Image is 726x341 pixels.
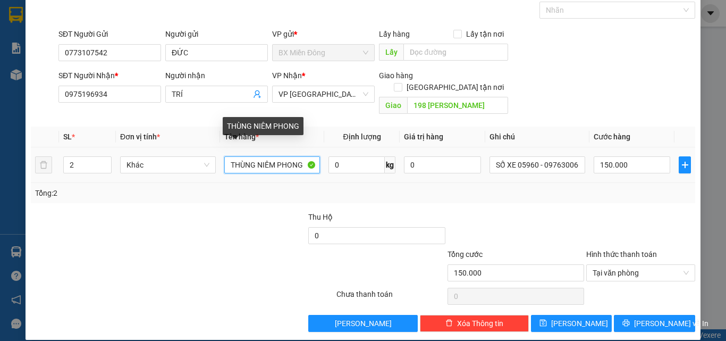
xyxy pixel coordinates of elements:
[73,45,141,80] li: VP BX [GEOGRAPHIC_DATA]
[308,315,417,332] button: [PERSON_NAME]
[120,132,160,141] span: Đơn vị tính
[385,156,395,173] span: kg
[272,71,302,80] span: VP Nhận
[679,161,690,169] span: plus
[278,86,368,102] span: VP Nha Trang xe Limousine
[308,213,333,221] span: Thu Hộ
[448,250,483,259] span: Tổng cước
[5,5,154,26] li: Cúc Tùng
[379,97,407,114] span: Giao
[5,59,56,79] b: 339 Đinh Bộ Lĩnh, P26
[5,59,13,66] span: environment
[593,265,689,281] span: Tại văn phòng
[126,157,209,173] span: Khác
[335,288,446,307] div: Chưa thanh toán
[586,250,657,259] label: Hình thức thanh toán
[224,156,320,173] input: VD: Bàn, Ghế
[343,132,381,141] span: Định lượng
[485,127,589,147] th: Ghi chú
[403,44,508,61] input: Dọc đường
[679,156,691,173] button: plus
[622,319,630,328] span: printer
[165,70,268,81] div: Người nhận
[614,315,695,332] button: printer[PERSON_NAME] và In
[58,28,161,40] div: SĐT Người Gửi
[594,132,630,141] span: Cước hàng
[58,70,161,81] div: SĐT Người Nhận
[63,132,72,141] span: SL
[462,28,508,40] span: Lấy tận nơi
[531,315,612,332] button: save[PERSON_NAME]
[404,132,443,141] span: Giá trị hàng
[445,319,453,328] span: delete
[5,45,73,57] li: VP BX Miền Đông
[335,318,392,329] span: [PERSON_NAME]
[489,156,585,173] input: Ghi Chú
[35,156,52,173] button: delete
[253,90,261,98] span: user-add
[165,28,268,40] div: Người gửi
[379,71,413,80] span: Giao hàng
[539,319,547,328] span: save
[272,28,375,40] div: VP gửi
[379,30,410,38] span: Lấy hàng
[407,97,508,114] input: Dọc đường
[379,44,403,61] span: Lấy
[223,117,303,135] div: THÙNG NIÊM PHONG
[634,318,708,329] span: [PERSON_NAME] và In
[457,318,503,329] span: Xóa Thông tin
[402,81,508,93] span: [GEOGRAPHIC_DATA] tận nơi
[404,156,480,173] input: 0
[35,187,281,199] div: Tổng: 2
[551,318,608,329] span: [PERSON_NAME]
[278,45,368,61] span: BX Miền Đông
[420,315,529,332] button: deleteXóa Thông tin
